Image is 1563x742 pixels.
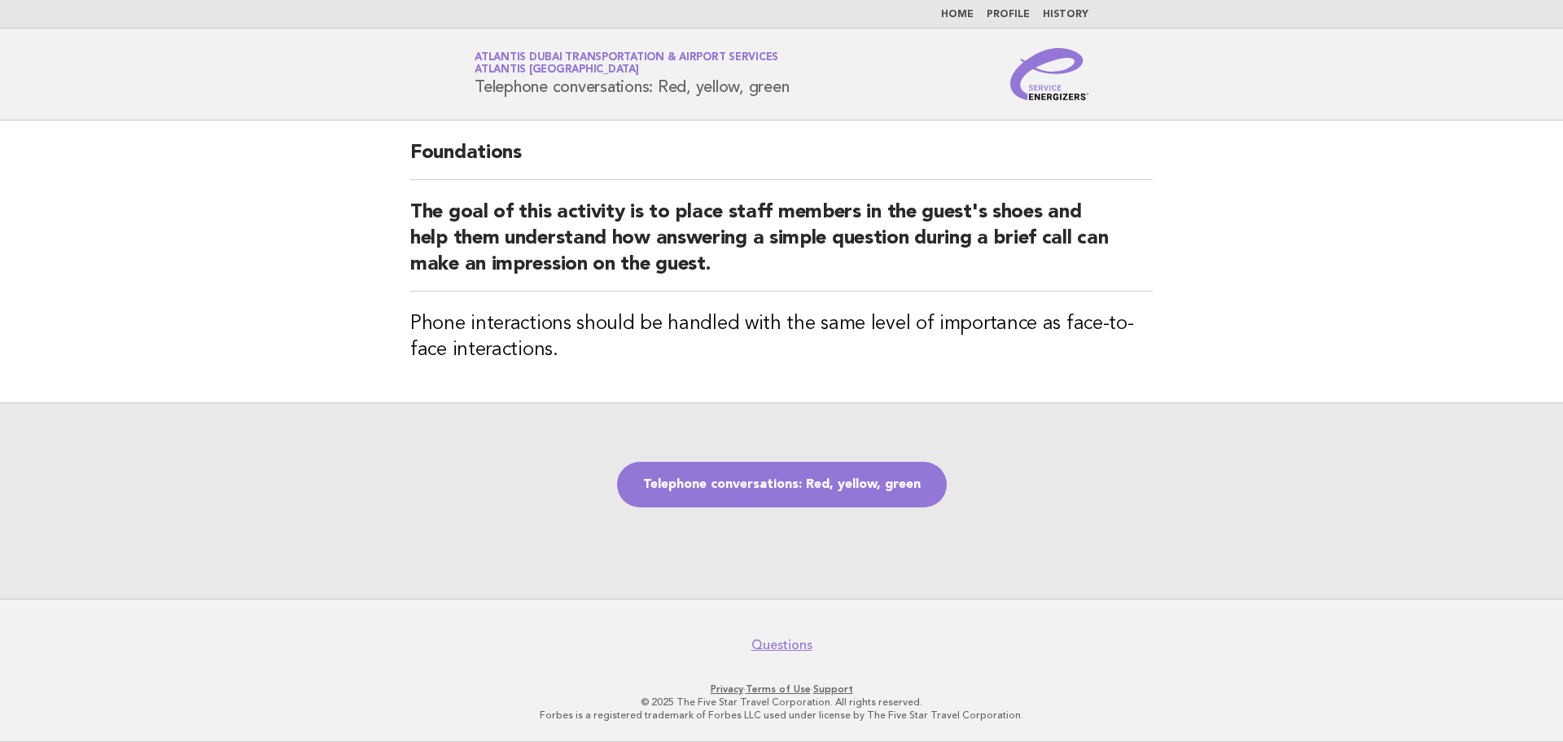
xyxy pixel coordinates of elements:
[475,53,789,95] h1: Telephone conversations: Red, yellow, green
[987,10,1030,20] a: Profile
[410,140,1153,180] h2: Foundations
[751,637,812,653] a: Questions
[283,696,1280,709] p: © 2025 The Five Star Travel Corporation. All rights reserved.
[283,709,1280,722] p: Forbes is a registered trademark of Forbes LLC used under license by The Five Star Travel Corpora...
[283,683,1280,696] p: · ·
[941,10,974,20] a: Home
[410,200,1153,292] h2: The goal of this activity is to place staff members in the guest's shoes and help them understand...
[746,683,811,695] a: Terms of Use
[1010,48,1088,100] img: Service Energizers
[711,683,743,695] a: Privacy
[475,65,639,76] span: Atlantis [GEOGRAPHIC_DATA]
[617,462,947,507] a: Telephone conversations: Red, yellow, green
[1043,10,1088,20] a: History
[813,683,853,695] a: Support
[475,52,778,75] a: Atlantis Dubai Transportation & Airport ServicesAtlantis [GEOGRAPHIC_DATA]
[410,311,1153,363] h3: Phone interactions should be handled with the same level of importance as face-to-face interactions.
